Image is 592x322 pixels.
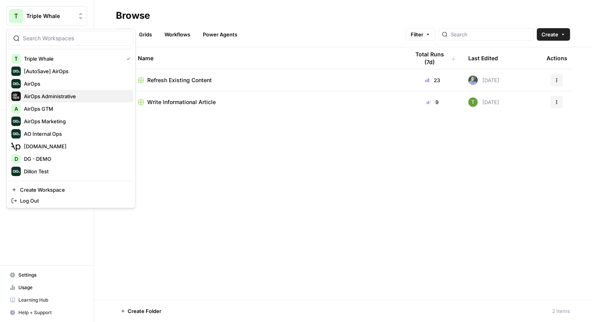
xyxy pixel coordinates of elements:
span: Write Informational Article [147,98,216,106]
button: Filter [406,28,435,41]
a: Grids [134,28,157,41]
img: f99d8lwoqhc1ne2bwf7b49ov7y8s [468,76,478,85]
span: [AutoSave] AirOps [24,67,127,75]
div: Total Runs (7d) [410,47,456,69]
span: Settings [18,272,84,279]
span: A [14,105,18,113]
img: yba7bbzze900hr86j8rqqvfn473j [468,97,478,107]
input: Search [451,31,530,38]
a: Refresh Existing Content [138,76,397,84]
div: [DATE] [468,76,499,85]
a: Usage [6,281,87,294]
button: Workspace: Triple Whale [6,6,87,26]
span: D [14,155,18,163]
a: Learning Hub [6,294,87,306]
img: AirOps Administrative Logo [11,92,21,101]
div: [DATE] [468,97,499,107]
span: T [14,55,18,63]
span: AirOps Marketing [24,117,127,125]
span: Create Workspace [20,186,127,194]
img: AirOps Marketing Logo [11,117,21,126]
input: Search Workspaces [23,34,128,42]
button: Create Folder [116,305,166,317]
img: Dillon Test Logo [11,167,21,176]
div: 23 [410,76,456,84]
div: Workspace: Triple Whale [6,29,135,208]
span: Help + Support [18,309,84,316]
div: Actions [547,47,567,69]
div: Name [138,47,397,69]
a: Settings [6,269,87,281]
span: Dillon Test [24,167,127,175]
img: AirOps Logo [11,79,21,88]
span: AirOps GTM [24,105,127,113]
span: Filter [411,31,423,38]
img: AO Internal Ops Logo [11,129,21,139]
span: Usage [18,284,84,291]
div: 2 Items [552,307,570,315]
span: DG - DEMO [24,155,127,163]
a: Log Out [8,195,134,206]
span: Learning Hub [18,297,84,304]
span: Create Folder [128,307,161,315]
span: Log Out [20,197,127,205]
span: Create [541,31,558,38]
span: Refresh Existing Content [147,76,212,84]
button: Help + Support [6,306,87,319]
div: Browse [116,9,150,22]
span: [DOMAIN_NAME] [24,142,127,150]
a: All [116,28,131,41]
span: AirOps [24,80,127,88]
div: 9 [410,98,456,106]
span: AirOps Administrative [24,92,127,100]
a: Power Agents [198,28,242,41]
a: Create Workspace [8,184,134,195]
div: Last Edited [468,47,498,69]
button: Create [537,28,570,41]
img: [AutoSave] AirOps Logo [11,67,21,76]
span: AO Internal Ops [24,130,127,138]
span: Triple Whale [24,55,120,63]
span: T [14,11,18,21]
a: Write Informational Article [138,98,397,106]
span: Triple Whale [26,12,74,20]
img: Apollo.io Logo [11,142,21,151]
a: Workflows [160,28,195,41]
